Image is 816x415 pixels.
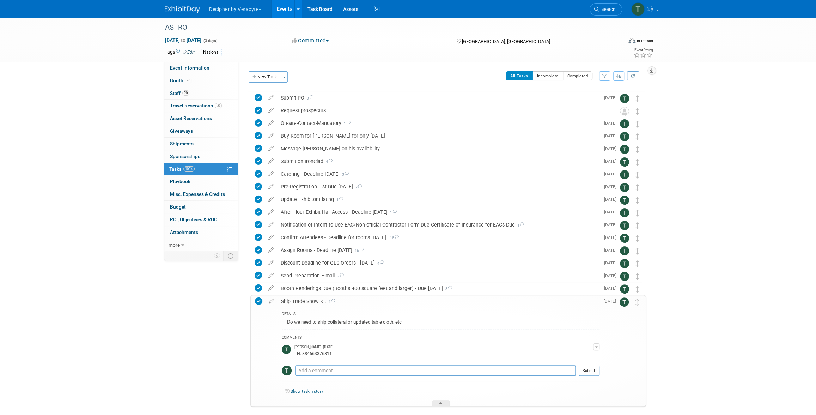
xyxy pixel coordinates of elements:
[604,273,620,278] span: [DATE]
[620,221,629,230] img: Tony Alvarado
[164,213,238,226] a: ROI, Objectives & ROO
[604,235,620,240] span: [DATE]
[277,155,600,167] div: Submit on IronClad
[164,138,238,150] a: Shipments
[636,222,639,229] i: Move task
[164,74,238,87] a: Booth
[579,366,599,376] button: Submit
[183,50,195,55] a: Edit
[170,103,222,108] span: Travel Reservations
[620,157,629,167] img: Tony Alvarado
[282,312,599,318] div: DETAILS
[265,285,277,291] a: edit
[170,217,217,222] span: ROI, Objectives & ROO
[353,185,362,190] span: 2
[635,299,639,306] i: Move task
[388,210,397,215] span: 1
[326,300,335,304] span: 1
[620,132,629,141] img: Tony Alvarado
[599,7,615,12] span: Search
[604,210,620,215] span: [DATE]
[249,71,281,83] button: New Task
[170,115,212,121] span: Asset Reservations
[604,95,620,100] span: [DATE]
[211,251,224,260] td: Personalize Event Tab Strip
[170,141,194,146] span: Shipments
[277,282,600,294] div: Booth Renderings Due (Booths 400 square feet and larger) - Due [DATE]
[277,181,600,193] div: Pre-Registration List Due [DATE]
[164,239,238,251] a: more
[182,90,189,96] span: 20
[341,121,351,126] span: 1
[277,117,600,129] div: On-site-Contact-Mandatory
[340,172,349,177] span: 3
[170,154,200,159] span: Sponsorships
[169,166,195,172] span: Tasks
[164,201,238,213] a: Budget
[265,196,277,203] a: edit
[277,92,600,104] div: Submit PO
[620,284,629,294] img: Tony Alvarado
[620,208,629,217] img: Tony Alvarado
[636,197,639,204] i: Move task
[164,100,238,112] a: Travel Reservations20
[604,146,620,151] span: [DATE]
[282,318,599,329] div: Do we need to ship collateral or updated table cloth, etc
[636,108,639,115] i: Move task
[580,37,653,47] div: Event Format
[604,197,620,202] span: [DATE]
[164,125,238,137] a: Giveaways
[282,335,599,342] div: COMMENTS
[620,259,629,268] img: Tony Alvarado
[277,130,600,142] div: Buy Room for [PERSON_NAME] for only [DATE]
[165,6,200,13] img: ExhibitDay
[620,272,629,281] img: Tony Alvarado
[265,222,277,228] a: edit
[282,345,291,354] img: Tony Alvarado
[170,204,186,210] span: Budget
[604,222,620,227] span: [DATE]
[631,2,645,16] img: Tony Alvarado
[627,71,639,80] a: Refresh
[636,235,639,242] i: Move task
[215,103,222,108] span: 20
[604,172,620,176] span: [DATE]
[170,90,189,96] span: Staff
[164,62,238,74] a: Event Information
[164,112,238,125] a: Asset Reservations
[265,171,277,177] a: edit
[278,295,599,307] div: Ship Trade Show Kit
[620,196,629,205] img: Tony Alvarado
[277,206,600,218] div: After Hour Exhibit Hall Access - Deadline [DATE]
[277,193,600,205] div: Update Exhibitor Listing
[304,96,313,101] span: 3
[291,389,323,394] a: Show task history
[636,159,639,166] i: Move task
[636,95,639,102] i: Move task
[634,48,653,52] div: Event Rating
[462,39,550,44] span: [GEOGRAPHIC_DATA], [GEOGRAPHIC_DATA]
[170,65,209,71] span: Event Information
[265,298,278,305] a: edit
[277,143,600,155] div: Message [PERSON_NAME] on his availability
[201,49,222,56] div: National
[443,287,452,291] span: 3
[170,128,193,134] span: Giveaways
[265,272,277,279] a: edit
[265,247,277,253] a: edit
[636,248,639,254] i: Move task
[604,159,620,164] span: [DATE]
[163,21,611,34] div: ASTRO
[164,188,238,200] a: Misc. Expenses & Credits
[604,299,620,304] span: [DATE]
[323,160,333,164] span: 4
[277,104,606,116] div: Request prospectus
[164,163,238,175] a: Tasks100%
[290,37,331,44] button: Committed
[265,120,277,126] a: edit
[224,251,238,260] td: Toggle Event Tabs
[604,133,620,138] span: [DATE]
[277,231,600,243] div: Confirm Attendees - Deadline for rooms [DATE].
[164,150,238,163] a: Sponsorships
[375,261,384,266] span: 4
